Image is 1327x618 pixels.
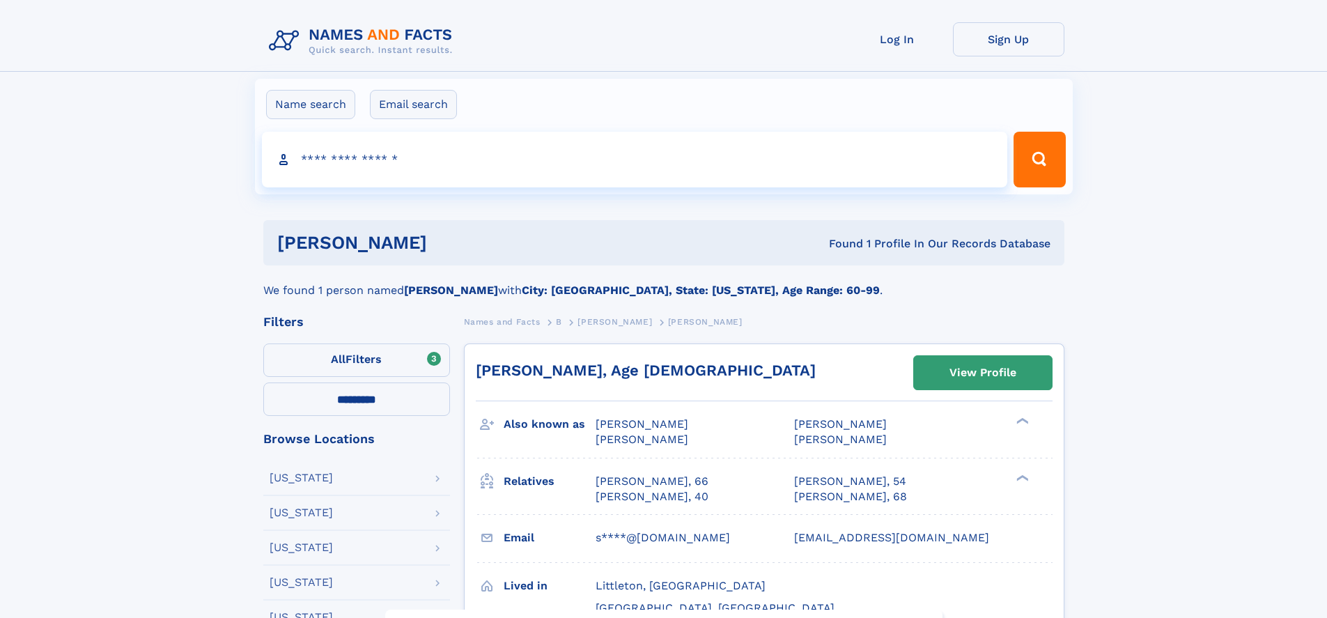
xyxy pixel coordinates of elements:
[464,313,541,330] a: Names and Facts
[596,601,835,615] span: [GEOGRAPHIC_DATA], [GEOGRAPHIC_DATA]
[794,433,887,446] span: [PERSON_NAME]
[577,313,652,330] a: [PERSON_NAME]
[504,574,596,598] h3: Lived in
[949,357,1016,389] div: View Profile
[953,22,1064,56] a: Sign Up
[263,316,450,328] div: Filters
[522,284,880,297] b: City: [GEOGRAPHIC_DATA], State: [US_STATE], Age Range: 60-99
[668,317,743,327] span: [PERSON_NAME]
[794,417,887,431] span: [PERSON_NAME]
[504,412,596,436] h3: Also known as
[263,433,450,445] div: Browse Locations
[556,313,562,330] a: B
[270,507,333,518] div: [US_STATE]
[263,343,450,377] label: Filters
[404,284,498,297] b: [PERSON_NAME]
[262,132,1008,187] input: search input
[596,489,708,504] a: [PERSON_NAME], 40
[596,433,688,446] span: [PERSON_NAME]
[841,22,953,56] a: Log In
[504,526,596,550] h3: Email
[277,234,628,252] h1: [PERSON_NAME]
[476,362,816,379] a: [PERSON_NAME], Age [DEMOGRAPHIC_DATA]
[331,353,346,366] span: All
[270,472,333,484] div: [US_STATE]
[1013,417,1030,426] div: ❯
[266,90,355,119] label: Name search
[914,356,1052,389] a: View Profile
[596,579,766,592] span: Littleton, [GEOGRAPHIC_DATA]
[577,317,652,327] span: [PERSON_NAME]
[794,474,906,489] a: [PERSON_NAME], 54
[794,489,907,504] a: [PERSON_NAME], 68
[263,265,1064,299] div: We found 1 person named with .
[794,531,989,544] span: [EMAIL_ADDRESS][DOMAIN_NAME]
[270,542,333,553] div: [US_STATE]
[556,317,562,327] span: B
[370,90,457,119] label: Email search
[1014,132,1065,187] button: Search Button
[596,474,708,489] a: [PERSON_NAME], 66
[263,22,464,60] img: Logo Names and Facts
[1013,473,1030,482] div: ❯
[596,417,688,431] span: [PERSON_NAME]
[628,236,1050,252] div: Found 1 Profile In Our Records Database
[504,470,596,493] h3: Relatives
[270,577,333,588] div: [US_STATE]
